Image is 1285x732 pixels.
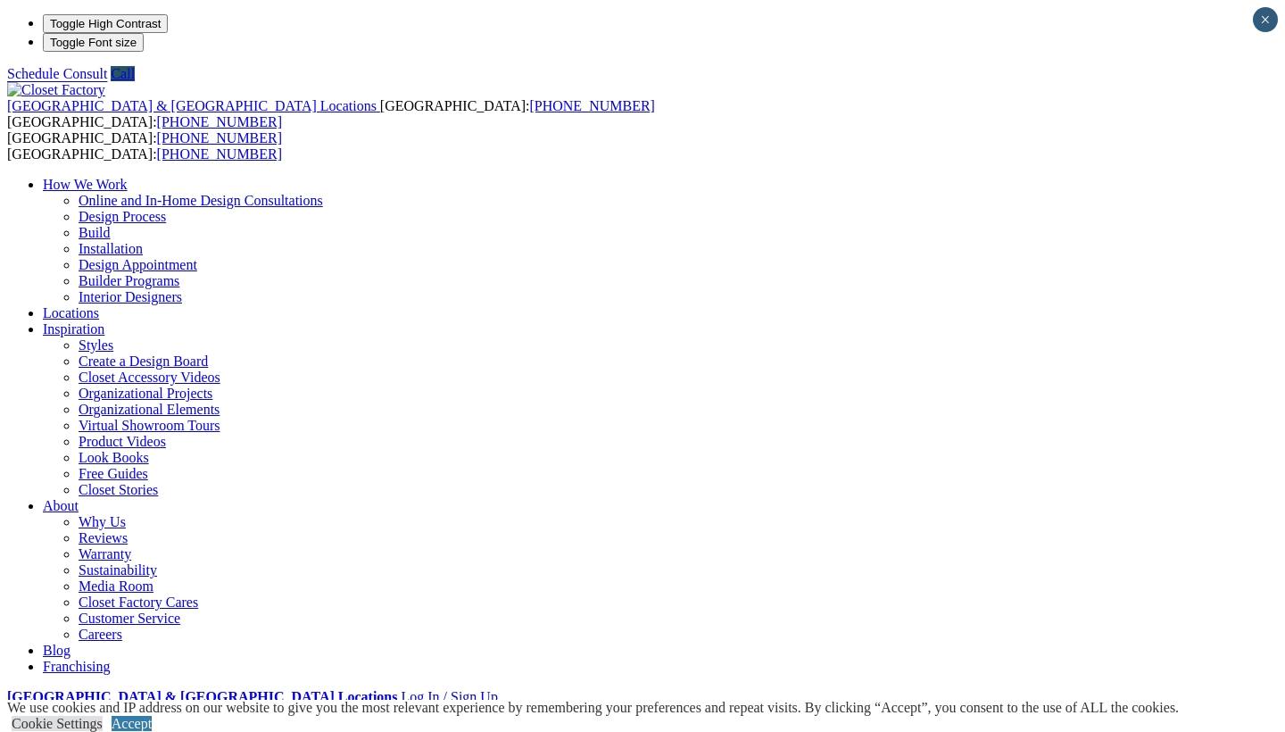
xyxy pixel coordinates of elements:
a: Look Books [79,450,149,465]
button: Close [1253,7,1278,32]
span: [GEOGRAPHIC_DATA]: [GEOGRAPHIC_DATA]: [7,130,282,162]
a: Log In / Sign Up [401,689,497,704]
a: Installation [79,241,143,256]
a: Media Room [79,578,153,594]
a: About [43,498,79,513]
a: Build [79,225,111,240]
a: [GEOGRAPHIC_DATA] & [GEOGRAPHIC_DATA] Locations [7,689,397,704]
a: Locations [43,305,99,320]
a: Customer Service [79,611,180,626]
a: Why Us [79,514,126,529]
a: Builder Programs [79,273,179,288]
a: Careers [79,627,122,642]
span: Toggle Font size [50,36,137,49]
a: Organizational Projects [79,386,212,401]
a: [GEOGRAPHIC_DATA] & [GEOGRAPHIC_DATA] Locations [7,98,380,113]
a: [PHONE_NUMBER] [157,114,282,129]
button: Toggle High Contrast [43,14,168,33]
span: [GEOGRAPHIC_DATA] & [GEOGRAPHIC_DATA] Locations [7,98,377,113]
a: Schedule Consult [7,66,107,81]
a: Warranty [79,546,131,561]
a: Product Videos [79,434,166,449]
a: [PHONE_NUMBER] [529,98,654,113]
a: Reviews [79,530,128,545]
a: How We Work [43,177,128,192]
a: Organizational Elements [79,402,220,417]
span: [GEOGRAPHIC_DATA]: [GEOGRAPHIC_DATA]: [7,98,655,129]
a: Interior Designers [79,289,182,304]
a: Closet Accessory Videos [79,370,220,385]
a: Sustainability [79,562,157,578]
a: Styles [79,337,113,353]
a: Design Process [79,209,166,224]
a: Design Appointment [79,257,197,272]
img: Closet Factory [7,82,105,98]
a: Create a Design Board [79,354,208,369]
a: Virtual Showroom Tours [79,418,220,433]
a: Accept [112,716,152,731]
div: We use cookies and IP address on our website to give you the most relevant experience by remember... [7,700,1179,716]
a: Free Guides [79,466,148,481]
a: Closet Factory Cares [79,595,198,610]
a: Call [111,66,135,81]
a: Inspiration [43,321,104,337]
a: Cookie Settings [12,716,103,731]
button: Toggle Font size [43,33,144,52]
span: Toggle High Contrast [50,17,161,30]
a: [PHONE_NUMBER] [157,130,282,146]
a: [PHONE_NUMBER] [157,146,282,162]
a: Franchising [43,659,111,674]
a: Online and In-Home Design Consultations [79,193,323,208]
a: Closet Stories [79,482,158,497]
a: Blog [43,643,70,658]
